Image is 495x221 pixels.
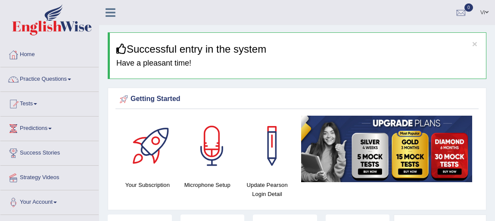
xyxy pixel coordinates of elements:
[0,190,99,212] a: Your Account
[0,92,99,114] a: Tests
[464,3,473,12] span: 0
[0,141,99,163] a: Success Stories
[0,117,99,138] a: Predictions
[182,180,233,189] h4: Microphone Setup
[472,39,477,48] button: ×
[122,180,173,189] h4: Your Subscription
[0,43,99,64] a: Home
[116,44,479,55] h3: Successful entry in the system
[0,166,99,187] a: Strategy Videos
[118,93,476,106] div: Getting Started
[301,116,472,182] img: small5.jpg
[0,67,99,89] a: Practice Questions
[116,59,479,68] h4: Have a pleasant time!
[242,180,293,199] h4: Update Pearson Login Detail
